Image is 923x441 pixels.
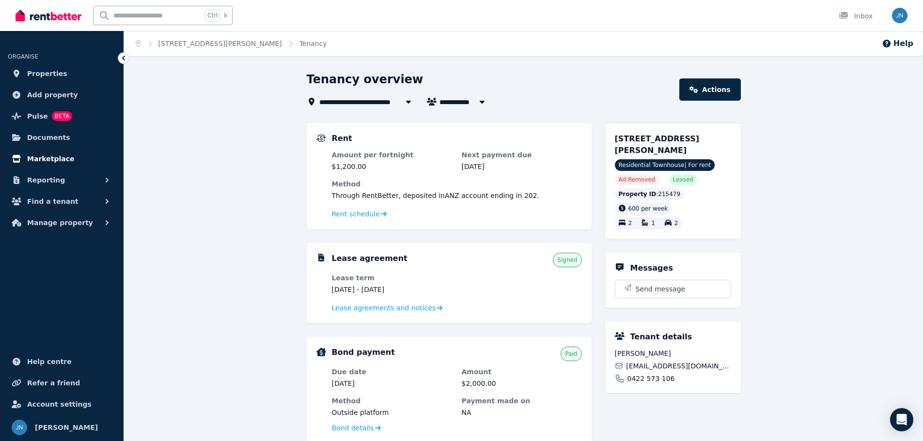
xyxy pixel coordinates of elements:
a: Actions [679,78,740,101]
span: [STREET_ADDRESS][PERSON_NAME] [615,134,700,155]
dd: [DATE] [462,162,582,171]
img: Bond Details [316,348,326,356]
span: Find a tenant [27,196,78,207]
h1: Tenancy overview [307,72,423,87]
h5: Messages [630,262,673,274]
button: Find a tenant [8,192,116,211]
a: Marketplace [8,149,116,168]
span: Property ID [619,190,657,198]
h5: Bond payment [332,347,395,358]
h5: Lease agreement [332,253,407,264]
dt: Method [332,179,582,189]
span: 600 per week [628,205,668,212]
span: Bond details [332,423,374,433]
h5: Tenant details [630,331,692,343]
a: Rent schedule [332,209,387,219]
span: Through RentBetter , deposited in ANZ account ending in 202 . [332,192,540,199]
dd: [DATE] - [DATE] [332,285,452,294]
span: Manage property [27,217,93,228]
span: Help centre [27,356,72,367]
button: Manage property [8,213,116,232]
dt: Payment made on [462,396,582,406]
span: k [224,12,227,19]
button: Send message [615,280,731,298]
dt: Method [332,396,452,406]
span: Properties [27,68,67,79]
span: Leased [673,176,693,183]
span: Add property [27,89,78,101]
span: [PERSON_NAME] [615,349,731,358]
img: RentBetter [16,8,81,23]
div: Open Intercom Messenger [890,408,913,431]
button: Help [882,38,913,49]
span: Lease agreements and notices [332,303,436,313]
a: Add property [8,85,116,105]
a: Lease agreements and notices [332,303,443,313]
span: 1 [651,220,655,227]
span: ORGANISE [8,53,38,60]
span: [PERSON_NAME] [35,422,98,433]
span: Refer a friend [27,377,80,389]
span: Rent schedule [332,209,380,219]
span: BETA [52,111,72,121]
span: 2 [674,220,678,227]
dd: Outside platform [332,408,452,417]
h5: Rent [332,133,352,144]
a: Documents [8,128,116,147]
span: Tenancy [299,39,327,48]
button: Reporting [8,170,116,190]
dd: [DATE] [332,379,452,388]
a: [STREET_ADDRESS][PERSON_NAME] [158,40,282,47]
span: Ctrl [205,9,220,22]
img: Rental Payments [316,135,326,142]
span: Documents [27,132,70,143]
img: Julie Norton [892,8,907,23]
a: Account settings [8,395,116,414]
a: Help centre [8,352,116,371]
dt: Next payment due [462,150,582,160]
span: 2 [628,220,632,227]
dt: Lease term [332,273,452,283]
a: Bond details [332,423,381,433]
dt: Due date [332,367,452,377]
dd: $1,200.00 [332,162,452,171]
dt: Amount per fortnight [332,150,452,160]
a: Refer a friend [8,373,116,393]
span: Send message [636,284,686,294]
a: PulseBETA [8,106,116,126]
span: Pulse [27,110,48,122]
span: [EMAIL_ADDRESS][DOMAIN_NAME] [626,361,731,371]
img: Julie Norton [12,420,27,435]
dd: $2,000.00 [462,379,582,388]
div: : 215479 [615,188,685,200]
span: Ad: Removed [619,176,656,183]
span: 0422 573 106 [627,374,675,383]
dd: NA [462,408,582,417]
span: Signed [557,256,577,264]
span: Reporting [27,174,65,186]
dt: Amount [462,367,582,377]
span: Marketplace [27,153,74,165]
span: Paid [565,350,577,358]
span: Residential Townhouse | For rent [615,159,715,171]
span: Account settings [27,398,92,410]
div: Inbox [839,11,873,21]
nav: Breadcrumb [124,31,339,56]
a: Properties [8,64,116,83]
